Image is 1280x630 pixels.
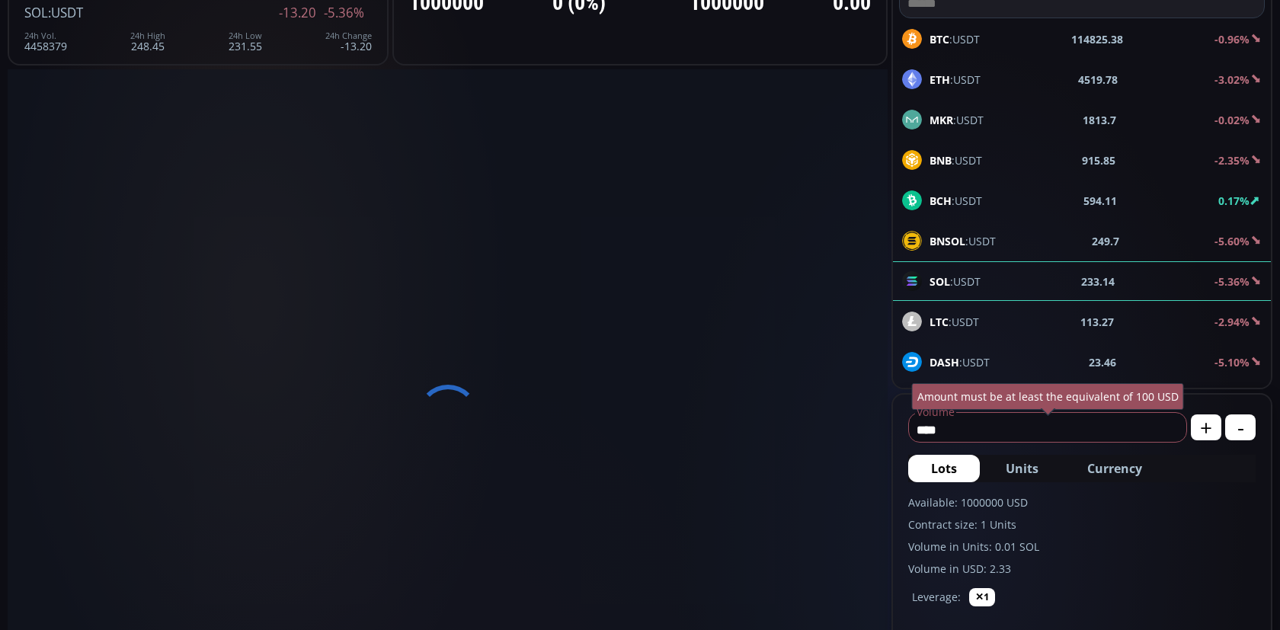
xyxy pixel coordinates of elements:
[1083,112,1116,128] b: 1813.7
[1214,355,1250,369] b: -5.10%
[24,31,67,40] div: 24h Vol.
[908,455,980,482] button: Lots
[1218,193,1250,208] b: 0.17%
[930,234,965,248] b: BNSOL
[1225,414,1256,440] button: -
[930,32,949,46] b: BTC
[930,314,979,330] span: :USDT
[1083,193,1117,209] b: 594.11
[930,153,952,168] b: BNB
[930,193,952,208] b: BCH
[130,31,165,52] div: 248.45
[1082,152,1115,168] b: 915.85
[1214,113,1250,127] b: -0.02%
[130,31,165,40] div: 24h High
[1214,234,1250,248] b: -5.60%
[930,354,990,370] span: :USDT
[983,455,1061,482] button: Units
[908,494,1256,510] label: Available: 1000000 USD
[1214,72,1250,87] b: -3.02%
[24,4,48,21] span: SOL
[969,588,995,606] button: ✕1
[1191,414,1221,440] button: +
[912,589,961,605] label: Leverage:
[930,72,981,88] span: :USDT
[931,459,957,478] span: Lots
[1087,459,1142,478] span: Currency
[930,233,996,249] span: :USDT
[930,72,950,87] b: ETH
[930,355,959,369] b: DASH
[1078,72,1118,88] b: 4519.78
[1064,455,1165,482] button: Currency
[930,152,982,168] span: :USDT
[930,31,980,47] span: :USDT
[930,193,982,209] span: :USDT
[1214,32,1250,46] b: -0.96%
[229,31,262,52] div: 231.55
[1006,459,1038,478] span: Units
[908,516,1256,532] label: Contract size: 1 Units
[324,6,364,20] span: -5.36%
[325,31,372,52] div: -13.20
[912,383,1184,410] div: Amount must be at least the equivalent of 100 USD
[908,561,1256,577] label: Volume in USD: 2.33
[1080,314,1114,330] b: 113.27
[229,31,262,40] div: 24h Low
[930,315,949,329] b: LTC
[1092,233,1119,249] b: 249.7
[48,4,83,21] span: :USDT
[1089,354,1116,370] b: 23.46
[1214,153,1250,168] b: -2.35%
[1214,315,1250,329] b: -2.94%
[325,31,372,40] div: 24h Change
[930,113,953,127] b: MKR
[24,31,67,52] div: 4458379
[1071,31,1123,47] b: 114825.38
[930,112,984,128] span: :USDT
[908,539,1256,555] label: Volume in Units: 0.01 SOL
[279,6,316,20] span: -13.20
